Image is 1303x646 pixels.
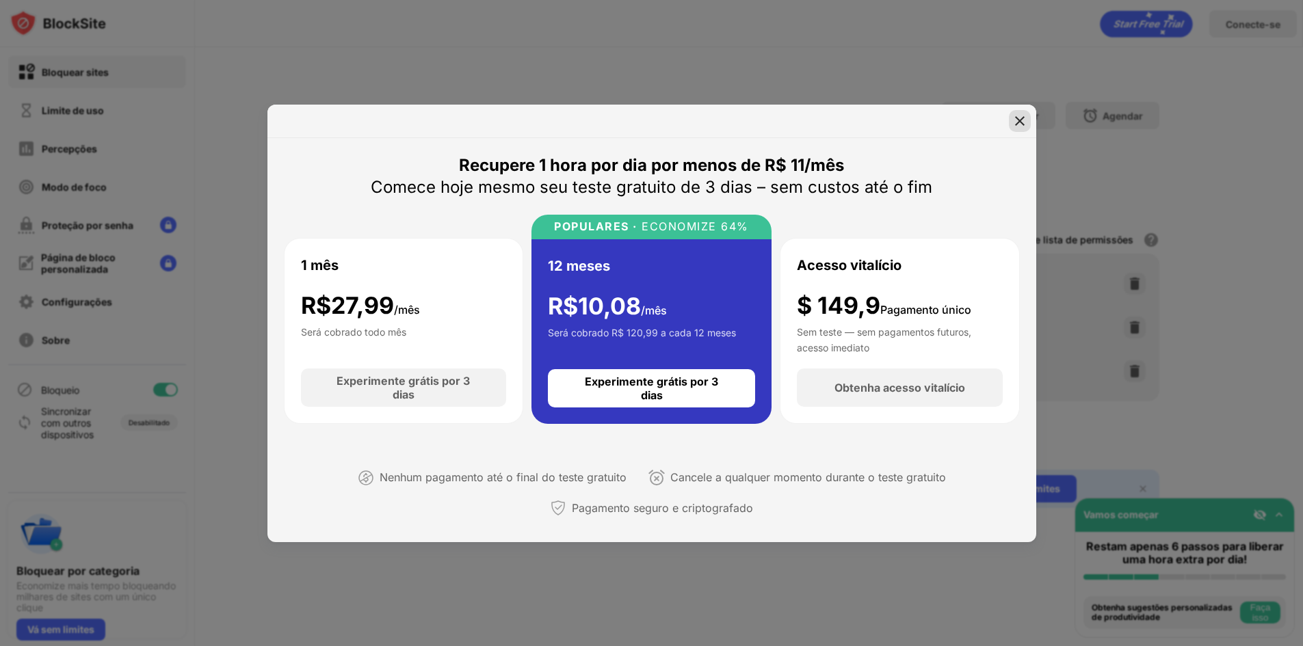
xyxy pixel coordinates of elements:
font: Pagamento seguro e criptografado [572,501,753,515]
font: Recupere 1 hora por dia por menos de R$ 11/mês [459,155,844,175]
img: cancelar a qualquer momento [648,470,665,486]
img: não pagando [358,470,374,486]
font: Obtenha acesso vitalício [834,381,965,394]
font: 12 meses [548,258,610,274]
font: Experimente grátis por 3 dias [337,374,470,401]
font: Será cobrado R$ 120,99 a cada 12 meses [548,327,736,338]
font: Pagamento único [880,303,971,317]
font: POPULARES · [554,219,637,233]
font: 1 mês [301,257,339,273]
font: 27,99 [331,291,394,319]
font: Sem teste — sem pagamentos futuros, acesso imediato [797,326,971,353]
font: R$ [548,292,578,320]
font: Será cobrado todo mês [301,326,406,338]
font: R$ [301,291,331,319]
font: /mês [394,303,420,317]
font: Experimente grátis por 3 dias [585,375,718,402]
font: 10,08 [578,292,641,320]
font: ECONOMIZE 64% [642,219,749,233]
img: pagamento seguro [550,500,566,516]
font: Cancele a qualquer momento durante o teste gratuito [670,470,946,484]
font: Nenhum pagamento até o final do teste gratuito [380,470,627,484]
font: Acesso vitalício [797,257,901,273]
font: /mês [641,304,667,317]
font: Comece hoje mesmo seu teste gratuito de 3 dias – sem custos até o fim [371,177,932,197]
font: $ 149,9 [797,291,880,319]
